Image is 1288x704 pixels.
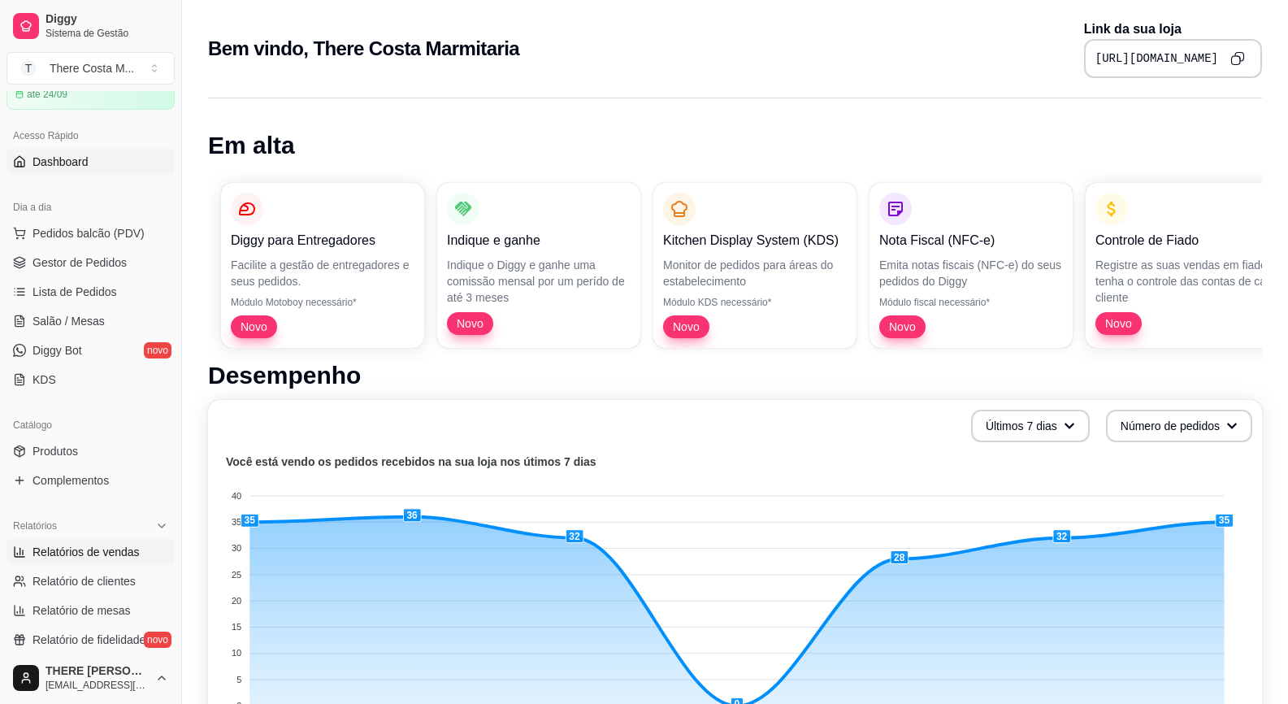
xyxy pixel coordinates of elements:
div: Catálogo [7,412,175,438]
a: Gestor de Pedidos [7,250,175,276]
span: T [20,60,37,76]
a: Relatório de clientes [7,568,175,594]
h2: Bem vindo, There Costa Marmitaria [208,36,519,62]
span: Diggy Bot [33,342,82,359]
span: Dashboard [33,154,89,170]
a: Relatórios de vendas [7,539,175,565]
p: Kitchen Display System (KDS) [663,231,847,250]
button: Copy to clipboard [1225,46,1251,72]
a: Relatório de mesas [7,598,175,624]
button: Indique e ganheIndique o Diggy e ganhe uma comissão mensal por um perído de até 3 mesesNovo [437,183,640,348]
tspan: 25 [232,570,241,580]
span: Sistema de Gestão [46,27,168,40]
button: Nota Fiscal (NFC-e)Emita notas fiscais (NFC-e) do seus pedidos do DiggyMódulo fiscal necessário*Novo [870,183,1073,348]
span: Pedidos balcão (PDV) [33,225,145,241]
span: Salão / Mesas [33,313,105,329]
a: Dashboard [7,149,175,175]
a: Complementos [7,467,175,493]
article: até 24/09 [27,88,67,101]
a: Lista de Pedidos [7,279,175,305]
p: Módulo Motoboy necessário* [231,296,414,309]
span: Relatórios [13,519,57,532]
a: Relatório de fidelidadenovo [7,627,175,653]
p: Indique e ganhe [447,231,631,250]
tspan: 35 [232,517,241,527]
p: Link da sua loja [1084,20,1262,39]
span: KDS [33,372,56,388]
span: Novo [883,319,922,335]
a: KDS [7,367,175,393]
span: THERE [PERSON_NAME] [46,664,149,679]
span: Relatório de fidelidade [33,632,145,648]
span: Complementos [33,472,109,489]
button: Select a team [7,52,175,85]
text: Você está vendo os pedidos recebidos na sua loja nos útimos 7 dias [226,455,596,468]
p: Monitor de pedidos para áreas do estabelecimento [663,257,847,289]
button: Últimos 7 dias [971,410,1090,442]
tspan: 5 [236,675,241,684]
span: Novo [450,315,490,332]
button: Pedidos balcão (PDV) [7,220,175,246]
span: Diggy [46,12,168,27]
p: Emita notas fiscais (NFC-e) do seus pedidos do Diggy [879,257,1063,289]
span: Lista de Pedidos [33,284,117,300]
tspan: 15 [232,622,241,632]
p: Facilite a gestão de entregadores e seus pedidos. [231,257,414,289]
span: Produtos [33,443,78,459]
button: THERE [PERSON_NAME][EMAIL_ADDRESS][DOMAIN_NAME] [7,658,175,697]
pre: [URL][DOMAIN_NAME] [1095,50,1218,67]
div: Acesso Rápido [7,123,175,149]
span: Relatórios de vendas [33,544,140,560]
p: Módulo KDS necessário* [663,296,847,309]
span: Novo [666,319,706,335]
span: Novo [234,319,274,335]
p: Módulo fiscal necessário* [879,296,1063,309]
a: Produtos [7,438,175,464]
div: There Costa M ... [50,60,134,76]
span: Relatório de clientes [33,573,136,589]
p: Nota Fiscal (NFC-e) [879,231,1063,250]
a: Salão / Mesas [7,308,175,334]
p: Controle de Fiado [1095,231,1279,250]
h1: Desempenho [208,361,1262,390]
tspan: 10 [232,648,241,658]
p: Registre as suas vendas em fiado e tenha o controle das contas de cada cliente [1095,257,1279,306]
span: [EMAIL_ADDRESS][DOMAIN_NAME] [46,679,149,692]
span: Novo [1099,315,1138,332]
tspan: 20 [232,596,241,606]
button: Diggy para EntregadoresFacilite a gestão de entregadores e seus pedidos.Módulo Motoboy necessário... [221,183,424,348]
a: Diggy Botnovo [7,337,175,363]
button: Número de pedidos [1106,410,1252,442]
div: Dia a dia [7,194,175,220]
h1: Em alta [208,131,1262,160]
span: Gestor de Pedidos [33,254,127,271]
tspan: 40 [232,491,241,501]
button: Kitchen Display System (KDS)Monitor de pedidos para áreas do estabelecimentoMódulo KDS necessário... [653,183,856,348]
a: DiggySistema de Gestão [7,7,175,46]
span: Relatório de mesas [33,602,131,619]
tspan: 30 [232,543,241,553]
p: Diggy para Entregadores [231,231,414,250]
p: Indique o Diggy e ganhe uma comissão mensal por um perído de até 3 meses [447,257,631,306]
